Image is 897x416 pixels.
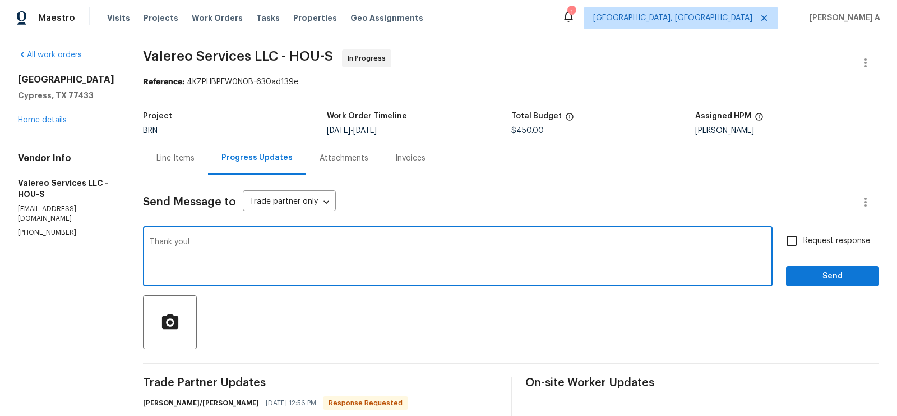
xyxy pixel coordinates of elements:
a: Home details [18,116,67,124]
p: [PHONE_NUMBER] [18,228,116,237]
span: On-site Worker Updates [525,377,879,388]
span: Valereo Services LLC - HOU-S [143,49,333,63]
span: - [327,127,377,135]
span: Work Orders [192,12,243,24]
span: [DATE] 12:56 PM [266,397,316,409]
span: Projects [144,12,178,24]
div: 4KZPHBPFW0N0B-630ad139e [143,76,879,88]
span: The hpm assigned to this work order. [755,112,764,127]
h5: Total Budget [511,112,562,120]
h5: Project [143,112,172,120]
h4: Vendor Info [18,153,116,164]
span: Trade Partner Updates [143,377,497,388]
span: [DATE] [353,127,377,135]
div: Trade partner only [243,193,336,212]
span: Visits [107,12,130,24]
h5: Work Order Timeline [327,112,407,120]
span: Send [795,269,870,284]
span: Geo Assignments [350,12,423,24]
span: In Progress [348,53,390,64]
span: Send Message to [143,196,236,208]
span: [PERSON_NAME] A [805,12,880,24]
textarea: Thank you! [150,238,766,277]
span: The total cost of line items that have been proposed by Opendoor. This sum includes line items th... [565,112,574,127]
div: 1 [567,7,575,18]
h5: Cypress, TX 77433 [18,90,116,101]
span: BRN [143,127,158,135]
span: Properties [293,12,337,24]
p: [EMAIL_ADDRESS][DOMAIN_NAME] [18,204,116,223]
div: [PERSON_NAME] [695,127,879,135]
h2: [GEOGRAPHIC_DATA] [18,74,116,85]
div: Attachments [320,153,368,164]
button: Send [786,266,879,287]
span: $450.00 [511,127,544,135]
span: Tasks [256,14,280,22]
b: Reference: [143,78,184,86]
div: Line Items [156,153,195,164]
span: [GEOGRAPHIC_DATA], [GEOGRAPHIC_DATA] [593,12,752,24]
h5: Valereo Services LLC - HOU-S [18,177,116,200]
div: Progress Updates [221,152,293,163]
a: All work orders [18,51,82,59]
div: Invoices [395,153,426,164]
h6: [PERSON_NAME]/[PERSON_NAME] [143,397,259,409]
span: Request response [803,235,870,247]
span: Response Requested [324,397,407,409]
span: Maestro [38,12,75,24]
h5: Assigned HPM [695,112,751,120]
span: [DATE] [327,127,350,135]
